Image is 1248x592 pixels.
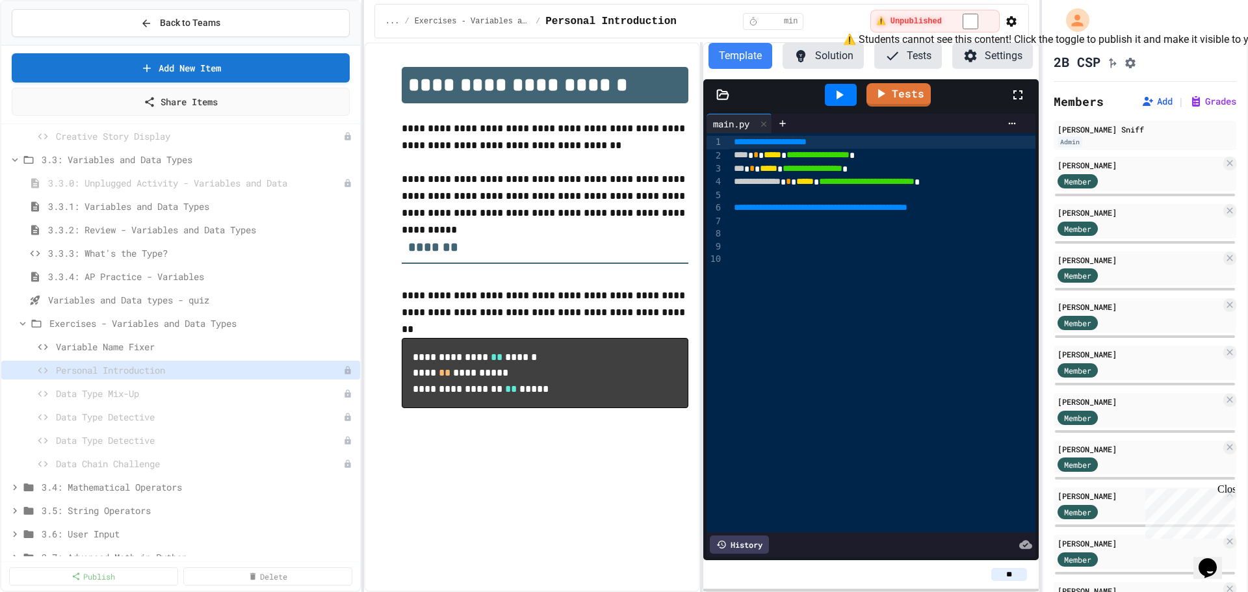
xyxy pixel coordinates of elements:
span: Data Type Detective [56,410,343,424]
h1: 2B CSP [1054,53,1100,71]
div: Unpublished [343,389,352,398]
div: 6 [707,201,723,214]
span: Member [1064,223,1091,235]
div: ⚠️ Students cannot see this content! Click the toggle to publish it and make it visible to your c... [870,10,1000,32]
div: 9 [707,240,723,253]
span: Exercises - Variables and Data Types [415,16,530,27]
div: [PERSON_NAME] [1058,490,1221,502]
div: [PERSON_NAME] [1058,348,1221,360]
span: Exercises - Variables and Data Types [49,316,355,330]
span: 3.3.2: Review - Variables and Data Types [48,223,355,237]
div: My Account [1052,5,1093,35]
div: [PERSON_NAME] [1058,254,1221,266]
iframe: chat widget [1140,483,1235,539]
div: Admin [1058,136,1082,148]
span: Member [1064,412,1091,424]
span: Data Type Detective [56,433,343,447]
a: Share Items [12,88,350,116]
div: 5 [707,189,723,202]
span: ⚠️ Unpublished [876,16,942,27]
a: Tests [866,83,931,107]
button: Grades [1189,95,1236,108]
span: 3.3.3: What's the Type? [48,246,355,260]
div: [PERSON_NAME] [1058,537,1221,549]
span: Member [1064,365,1091,376]
h2: Members [1054,92,1104,110]
span: Member [1064,506,1091,518]
span: Creative Story Display [56,129,343,143]
span: 3.6: User Input [42,527,355,541]
span: Personal Introduction [545,14,677,29]
div: main.py [707,114,772,133]
div: [PERSON_NAME] [1058,207,1221,218]
div: 1 [707,136,723,149]
span: ... [385,16,400,27]
div: Unpublished [343,413,352,422]
div: History [710,535,769,554]
div: 4 [707,175,723,188]
div: Unpublished [343,366,352,375]
button: Template [708,43,772,69]
span: / [404,16,409,27]
button: Tests [874,43,942,69]
button: Back to Teams [12,9,350,37]
span: 3.3.4: AP Practice - Variables [48,270,355,283]
button: Click to see fork details [1106,54,1119,70]
input: publish toggle [947,14,994,29]
span: 3.3: Variables and Data Types [42,153,355,166]
div: Chat with us now!Close [5,5,90,83]
button: Settings [952,43,1033,69]
a: Delete [183,567,352,586]
span: 3.7: Advanced Math in Python [42,550,355,564]
div: [PERSON_NAME] [1058,159,1221,171]
div: 10 [707,253,723,266]
span: 3.5: String Operators [42,504,355,517]
span: Back to Teams [160,16,220,30]
a: Add New Item [12,53,350,83]
span: min [784,16,798,27]
div: main.py [707,117,756,131]
div: 2 [707,149,723,162]
a: Publish [9,567,178,586]
div: 3 [707,162,723,175]
span: 3.3.0: Unplugged Activity - Variables and Data [48,176,343,190]
div: [PERSON_NAME] [1058,396,1221,407]
div: [PERSON_NAME] [1058,301,1221,313]
span: Member [1064,175,1091,187]
span: Member [1064,270,1091,281]
div: Unpublished [343,459,352,469]
div: [PERSON_NAME] [1058,443,1221,455]
span: Member [1064,317,1091,329]
div: Unpublished [343,179,352,188]
span: Variables and Data types - quiz [48,293,355,307]
div: 8 [707,227,723,240]
button: Add [1141,95,1173,108]
button: Assignment Settings [1124,54,1137,70]
iframe: chat widget [1193,540,1235,579]
span: Variable Name Fixer [56,340,355,354]
span: Member [1064,459,1091,470]
span: 3.3.1: Variables and Data Types [48,199,355,213]
div: Unpublished [343,436,352,445]
span: | [1178,94,1184,109]
div: Unpublished [343,132,352,141]
span: Personal Introduction [56,363,343,377]
span: 3.4: Mathematical Operators [42,480,355,494]
span: Data Chain Challenge [56,457,343,470]
div: 7 [707,215,723,228]
button: Solution [783,43,864,69]
span: Member [1064,554,1091,565]
div: [PERSON_NAME] Sniff [1058,123,1232,135]
span: / [536,16,540,27]
span: Data Type Mix-Up [56,387,343,400]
